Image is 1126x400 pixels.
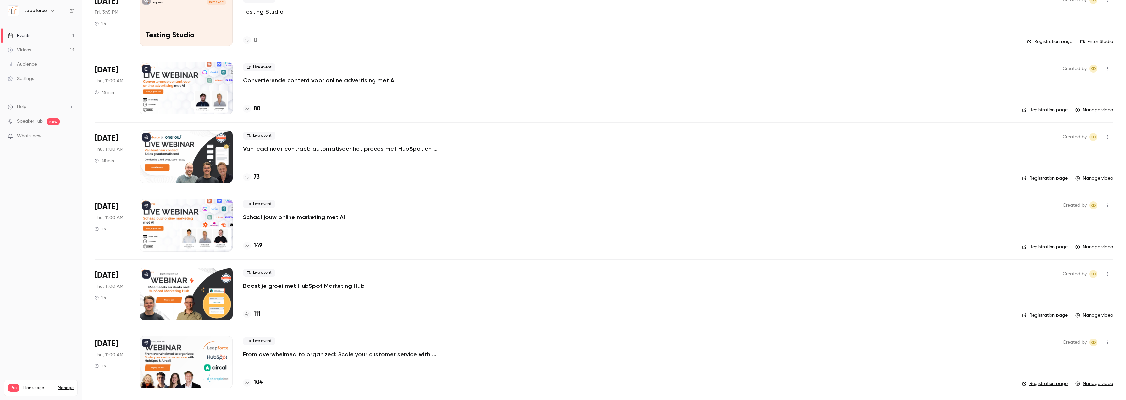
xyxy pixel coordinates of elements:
[1022,244,1068,250] a: Registration page
[254,173,260,182] h4: 73
[1027,38,1072,45] a: Registration page
[95,21,106,26] div: 1 h
[1089,339,1097,346] span: Koen Dorreboom
[243,350,439,358] a: From overwhelmed to organized: Scale your customer service with HubSpot and Aircall
[1080,38,1113,45] a: Enter Studio
[1089,65,1097,73] span: Koen Dorreboom
[243,269,275,277] span: Live event
[95,201,118,212] span: [DATE]
[1091,201,1096,209] span: KD
[8,103,74,110] li: help-dropdown-opener
[1022,380,1068,387] a: Registration page
[95,363,106,369] div: 1 h
[95,352,123,358] span: Thu, 11:00 AM
[243,310,260,319] a: 111
[17,118,43,125] a: SpeakerHub
[8,6,19,16] img: Leapforce
[254,104,260,113] h4: 80
[1075,175,1113,182] a: Manage video
[95,268,129,320] div: Apr 3 Thu, 11:00 AM (Europe/Amsterdam)
[95,146,123,153] span: Thu, 11:00 AM
[1022,107,1068,113] a: Registration page
[8,47,31,53] div: Videos
[1022,175,1068,182] a: Registration page
[66,133,74,139] iframe: Noticeable Trigger
[95,199,129,251] div: May 8 Thu, 11:00 AM (Europe/Berlin)
[1075,312,1113,319] a: Manage video
[95,215,123,221] span: Thu, 11:00 AM
[1089,201,1097,209] span: Koen Dorreboom
[95,9,118,16] span: Fri, 3:45 PM
[1091,270,1096,278] span: KD
[1091,339,1096,346] span: KD
[243,282,365,290] a: Boost je groei met HubSpot Marketing Hub
[1063,65,1087,73] span: Created by
[95,339,118,349] span: [DATE]
[243,200,275,208] span: Live event
[1091,133,1096,141] span: KD
[254,241,262,250] h4: 149
[95,283,123,290] span: Thu, 11:00 AM
[1075,244,1113,250] a: Manage video
[95,78,123,84] span: Thu, 11:00 AM
[1075,380,1113,387] a: Manage video
[243,77,396,84] a: Converterende content voor online advertising met AI
[1022,312,1068,319] a: Registration page
[8,61,37,68] div: Audience
[243,8,284,16] a: Testing Studio
[95,133,118,144] span: [DATE]
[1089,133,1097,141] span: Koen Dorreboom
[254,378,263,387] h4: 104
[243,104,260,113] a: 80
[95,336,129,388] div: Mar 6 Thu, 11:00 AM (Europe/Amsterdam)
[146,31,226,40] p: Testing Studio
[95,295,106,300] div: 1 h
[243,63,275,71] span: Live event
[243,173,260,182] a: 73
[1063,270,1087,278] span: Created by
[24,8,47,14] h6: Leapforce
[95,65,118,75] span: [DATE]
[95,90,114,95] div: 45 min
[1091,65,1096,73] span: KD
[1063,201,1087,209] span: Created by
[243,36,257,45] a: 0
[243,213,345,221] a: Schaal jouw online marketing met AI
[152,1,164,4] p: Leapforce
[1063,339,1087,346] span: Created by
[243,145,439,153] a: Van lead naar contract: automatiseer het proces met HubSpot en Oneflow
[8,32,30,39] div: Events
[47,118,60,125] span: new
[23,385,54,391] span: Plan usage
[243,337,275,345] span: Live event
[243,132,275,140] span: Live event
[58,385,74,391] a: Manage
[17,103,26,110] span: Help
[1075,107,1113,113] a: Manage video
[95,226,106,232] div: 1 h
[243,378,263,387] a: 104
[8,384,19,392] span: Pro
[95,270,118,281] span: [DATE]
[8,76,34,82] div: Settings
[254,310,260,319] h4: 111
[243,241,262,250] a: 149
[17,133,41,140] span: What's new
[1089,270,1097,278] span: Koen Dorreboom
[95,130,129,183] div: Jun 5 Thu, 11:00 AM (Europe/Berlin)
[254,36,257,45] h4: 0
[95,62,129,114] div: Jul 10 Thu, 11:00 AM (Europe/Berlin)
[1063,133,1087,141] span: Created by
[95,158,114,163] div: 45 min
